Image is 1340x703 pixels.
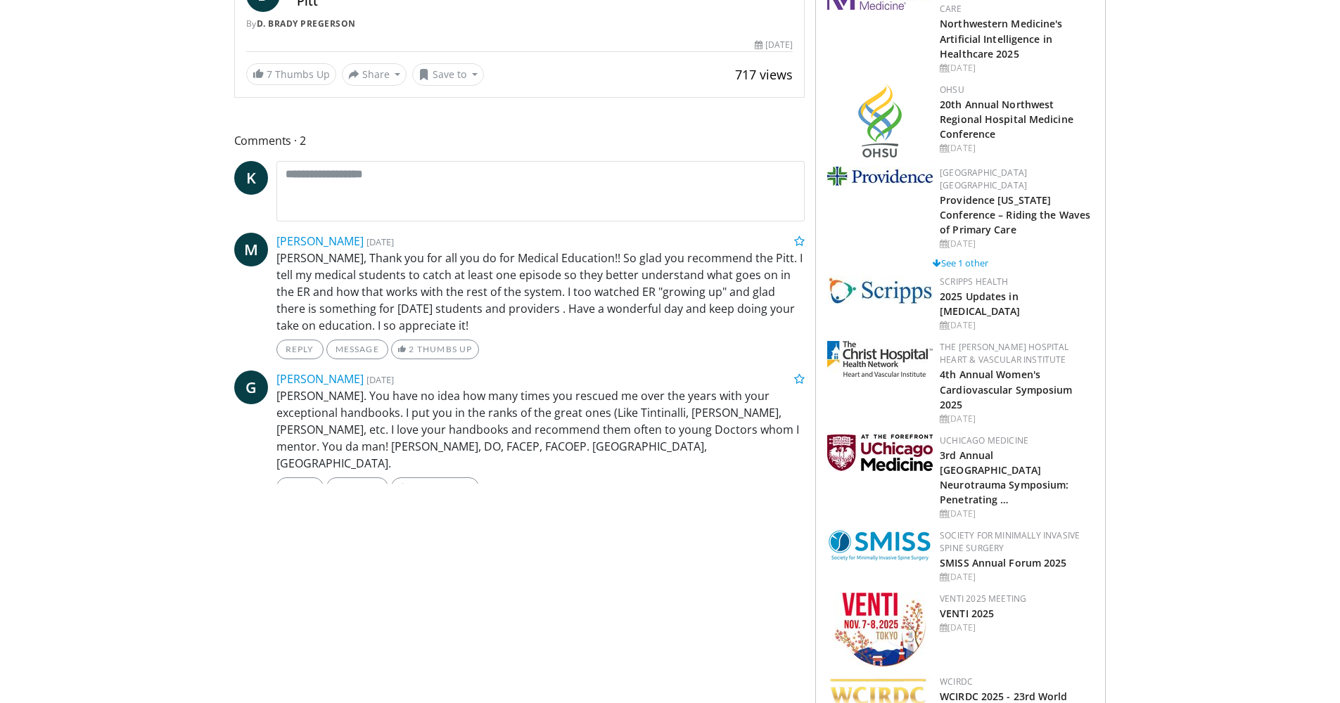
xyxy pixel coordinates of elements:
[234,233,268,266] a: M
[940,529,1080,554] a: Society for Minimally Invasive Spine Surgery
[412,63,484,86] button: Save to
[940,434,1028,446] a: UChicago Medicine
[326,477,388,497] a: Message
[940,84,964,96] a: OHSU
[409,482,414,492] span: 2
[276,233,364,249] a: [PERSON_NAME]
[940,98,1073,141] a: 20th Annual Northwest Regional Hospital Medicine Conference
[276,477,324,497] a: Reply
[246,63,336,85] a: 7 Thumbs Up
[940,62,1094,75] div: [DATE]
[940,368,1072,411] a: 4th Annual Women's Cardiovascular Symposium 2025
[276,371,364,387] a: [PERSON_NAME]
[755,39,793,51] div: [DATE]
[940,621,1094,634] div: [DATE]
[933,257,988,269] a: See 1 other
[858,84,902,157] img: d7474b0e-b9d8-4a87-b6db-1f74e7e9a007.png.150x105_q85_autocrop_double_scale_upscale_version-0.2.png
[940,276,1008,288] a: Scripps Health
[246,18,793,30] div: By
[940,193,1090,236] a: Providence [US_STATE] Conference – Riding the Waves of Primary Care
[940,17,1062,60] a: Northwestern Medicine's Artificial Intelligence in Healthcare 2025
[940,238,1094,250] div: [DATE]
[827,341,933,377] img: 32b1860c-ff7d-4915-9d2b-64ca529f373e.jpg.150x105_q85_autocrop_double_scale_upscale_version-0.2.jpg
[940,449,1068,506] a: 3rd Annual [GEOGRAPHIC_DATA] Neurotrauma Symposium: Penetrating …
[276,340,324,359] a: Reply
[940,413,1094,425] div: [DATE]
[834,593,926,666] img: 60b07d42-b416-4309-bbc5-bc4062acd8fe.jpg.150x105_q85_autocrop_double_scale_upscale_version-0.2.jpg
[827,529,933,562] img: 59788bfb-0650-4895-ace0-e0bf6b39cdae.png.150x105_q85_autocrop_double_scale_upscale_version-0.2.png
[267,67,272,81] span: 7
[940,593,1026,605] a: VENTI 2025 Meeting
[735,66,793,83] span: 717 views
[342,63,407,86] button: Share
[940,319,1094,332] div: [DATE]
[940,676,973,688] a: WCIRDC
[234,370,268,404] a: G
[940,571,1094,583] div: [DATE]
[409,344,414,354] span: 2
[827,276,933,304] img: c9f2b0b7-b02a-4276-a72a-b0cbb4230bc1.jpg.150x105_q85_autocrop_double_scale_upscale_version-0.2.jpg
[234,161,268,195] a: K
[940,290,1020,318] a: 2025 Updates in [MEDICAL_DATA]
[940,142,1094,155] div: [DATE]
[940,607,994,620] a: VENTI 2025
[827,434,933,471] img: 5f87bdfb-7fdf-48f0-85f3-b6bcda6427bf.jpg.150x105_q85_autocrop_double_scale_upscale_version-0.2.jpg
[940,556,1066,569] a: SMISS Annual Forum 2025
[940,167,1027,191] a: [GEOGRAPHIC_DATA] [GEOGRAPHIC_DATA]
[366,236,394,248] small: [DATE]
[827,167,933,186] img: 9aead070-c8c9-47a8-a231-d8565ac8732e.png.150x105_q85_autocrop_double_scale_upscale_version-0.2.jpg
[940,341,1068,366] a: The [PERSON_NAME] Hospital Heart & Vascular Institute
[234,131,805,150] span: Comments 2
[257,18,356,30] a: D. Brady Pregerson
[326,340,388,359] a: Message
[366,373,394,386] small: [DATE]
[276,387,805,472] p: [PERSON_NAME]. You have no idea how many times you rescued me over the years with your exceptiona...
[391,340,479,359] a: 2 Thumbs Up
[276,250,805,334] p: [PERSON_NAME], Thank you for all you do for Medical Education!! So glad you recommend the Pitt. I...
[940,508,1094,520] div: [DATE]
[391,477,479,497] a: 2 Thumbs Up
